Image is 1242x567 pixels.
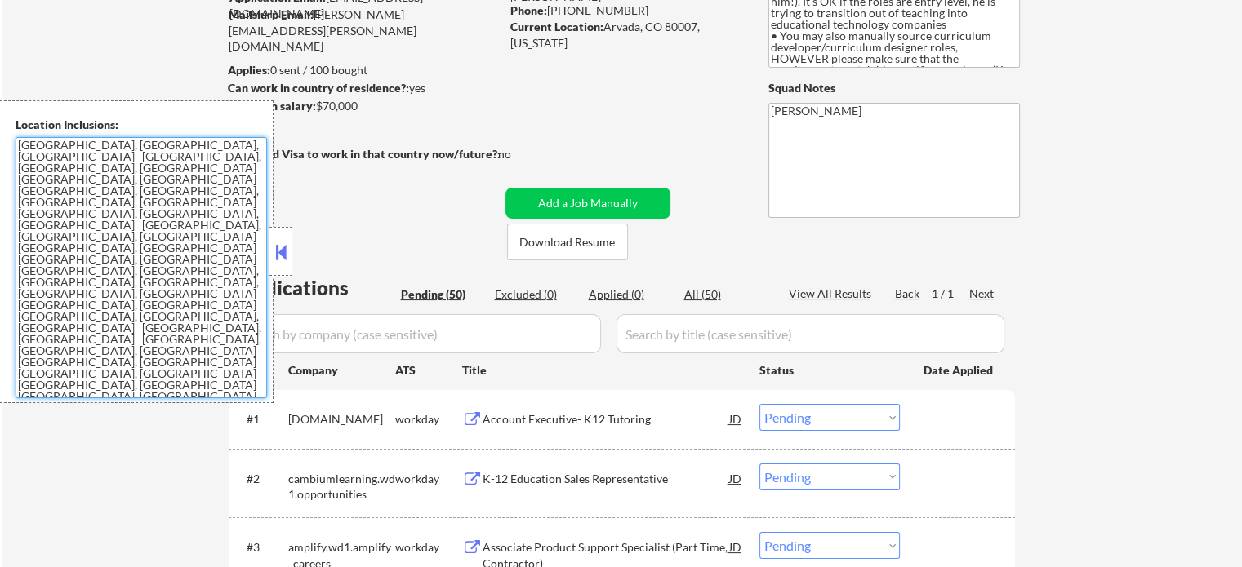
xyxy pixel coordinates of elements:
[229,7,500,55] div: [PERSON_NAME][EMAIL_ADDRESS][PERSON_NAME][DOMAIN_NAME]
[932,286,969,302] div: 1 / 1
[759,355,900,384] div: Status
[395,362,462,379] div: ATS
[401,286,483,303] div: Pending (50)
[728,404,744,433] div: JD
[16,117,267,133] div: Location Inclusions:
[924,362,995,379] div: Date Applied
[247,411,275,427] div: #1
[228,81,409,95] strong: Can work in country of residence?:
[507,224,628,260] button: Download Resume
[483,471,729,487] div: K-12 Education Sales Representative
[395,471,462,487] div: workday
[684,286,766,303] div: All (50)
[228,62,500,78] div: 0 sent / 100 bought
[247,471,275,487] div: #2
[728,463,744,493] div: JD
[969,286,995,302] div: Next
[228,99,316,113] strong: Minimum salary:
[495,286,576,303] div: Excluded (0)
[462,362,744,379] div: Title
[617,314,1004,353] input: Search by title (case sensitive)
[505,188,670,219] button: Add a Job Manually
[789,286,876,302] div: View All Results
[228,80,495,96] div: yes
[234,314,601,353] input: Search by company (case sensitive)
[510,2,741,19] div: [PHONE_NUMBER]
[510,3,547,17] strong: Phone:
[234,278,395,298] div: Applications
[395,539,462,556] div: workday
[768,80,1020,96] div: Squad Notes
[498,146,545,162] div: no
[228,63,270,77] strong: Applies:
[483,411,729,427] div: Account Executive- K12 Tutoring
[229,7,314,21] strong: Mailslurp Email:
[895,286,921,302] div: Back
[510,19,741,51] div: Arvada, CO 80007, [US_STATE]
[228,98,500,114] div: $70,000
[589,286,670,303] div: Applied (0)
[288,362,395,379] div: Company
[395,411,462,427] div: workday
[728,532,744,561] div: JD
[247,539,275,556] div: #3
[288,411,395,427] div: [DOMAIN_NAME]
[510,20,603,33] strong: Current Location:
[229,147,501,161] strong: Will need Visa to work in that country now/future?:
[288,471,395,503] div: cambiumlearning.wd1.opportunities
